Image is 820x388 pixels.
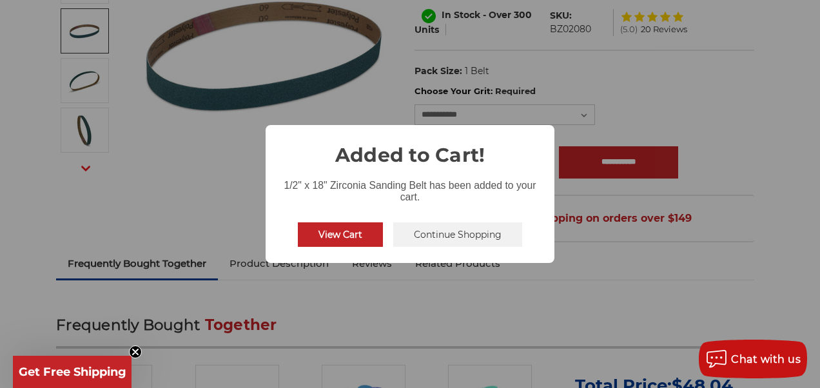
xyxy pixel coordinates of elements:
button: Continue Shopping [393,222,522,247]
span: Chat with us [731,353,801,365]
button: Chat with us [699,340,807,378]
span: Get Free Shipping [19,365,126,379]
h2: Added to Cart! [266,125,554,170]
button: View Cart [298,222,383,247]
div: 1/2" x 18" Zirconia Sanding Belt has been added to your cart. [266,170,554,206]
button: Close teaser [129,345,142,358]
